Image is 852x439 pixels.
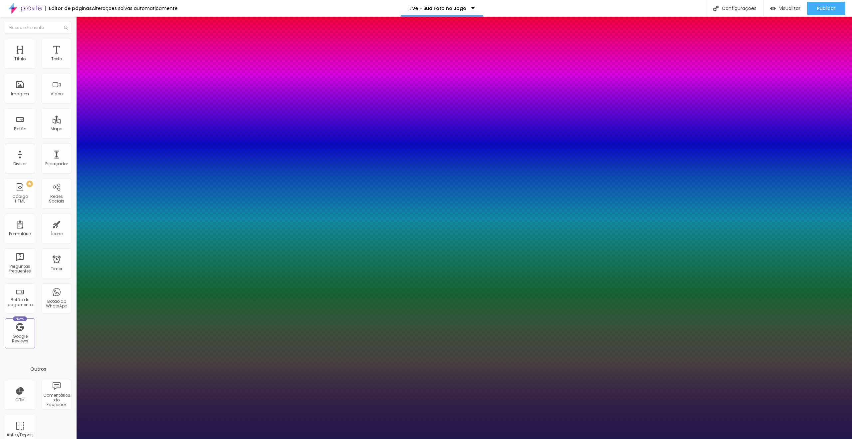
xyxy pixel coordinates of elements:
div: Imagem [11,92,29,96]
div: CRM [15,398,25,402]
div: Comentários do Facebook [43,393,70,407]
div: Botão [14,127,26,131]
div: Botão do WhatsApp [43,299,70,309]
div: Timer [51,266,62,271]
img: Icone [713,6,719,11]
div: Mapa [51,127,63,131]
div: Espaçador [45,162,68,166]
img: Icone [64,26,68,30]
img: view-1.svg [770,6,776,11]
button: Publicar [807,2,845,15]
div: Divisor [13,162,27,166]
div: Novo [13,316,27,321]
button: Visualizar [763,2,807,15]
div: Alterações salvas automaticamente [92,6,178,11]
span: Visualizar [779,6,800,11]
div: Código HTML [7,194,33,204]
div: Perguntas frequentes [7,264,33,274]
p: Live - Sua Foto no Jogo [409,6,466,11]
div: Editor de páginas [45,6,92,11]
div: Redes Sociais [43,194,70,204]
input: Buscar elemento [5,22,72,34]
span: Publicar [817,6,835,11]
div: Texto [51,57,62,61]
div: Ícone [51,231,63,236]
div: Vídeo [51,92,63,96]
div: Botão de pagamento [7,297,33,307]
div: Título [14,57,26,61]
div: Formulário [9,231,31,236]
div: Google Reviews [7,334,33,344]
div: Antes/Depois [7,433,33,437]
